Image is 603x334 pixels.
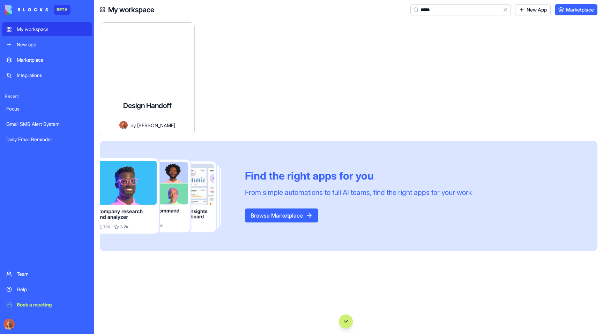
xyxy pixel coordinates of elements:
a: Marketplace [2,53,92,67]
div: Integrations [17,72,88,79]
a: New app [2,38,92,52]
h4: My workspace [108,5,154,15]
div: New app [17,41,88,48]
a: Marketplace [555,4,597,15]
span: Recent [2,93,92,99]
span: by [131,122,136,129]
a: My workspace [2,22,92,36]
div: My workspace [17,26,88,33]
a: Focus [2,102,92,116]
div: Book a meeting [17,301,88,308]
a: Gmail SMS Alert System [2,117,92,131]
div: BETA [54,5,70,15]
a: Team [2,267,92,281]
div: Team [17,271,88,278]
a: Design HandoffAvatarby[PERSON_NAME] [100,22,195,135]
a: BETA [5,5,70,15]
div: Gmail SMS Alert System [6,121,88,128]
a: Help [2,282,92,296]
a: Browse Marketplace [245,212,318,219]
img: Marina_gj5dtt.jpg [3,319,15,330]
h4: Design Handoff [123,101,172,111]
div: Help [17,286,88,293]
img: logo [5,5,48,15]
button: Browse Marketplace [245,208,318,222]
div: Daily Email Reminder [6,136,88,143]
img: Avatar [119,121,128,129]
a: Daily Email Reminder [2,132,92,146]
span: [PERSON_NAME] [137,122,175,129]
div: Focus [6,105,88,112]
div: Marketplace [17,56,88,63]
button: Scroll to bottom [339,314,353,328]
div: From simple automations to full AI teams, find the right apps for your work [245,188,472,197]
a: Book a meeting [2,298,92,312]
a: Integrations [2,68,92,82]
a: New App [515,4,551,15]
div: Find the right apps for you [245,169,472,182]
